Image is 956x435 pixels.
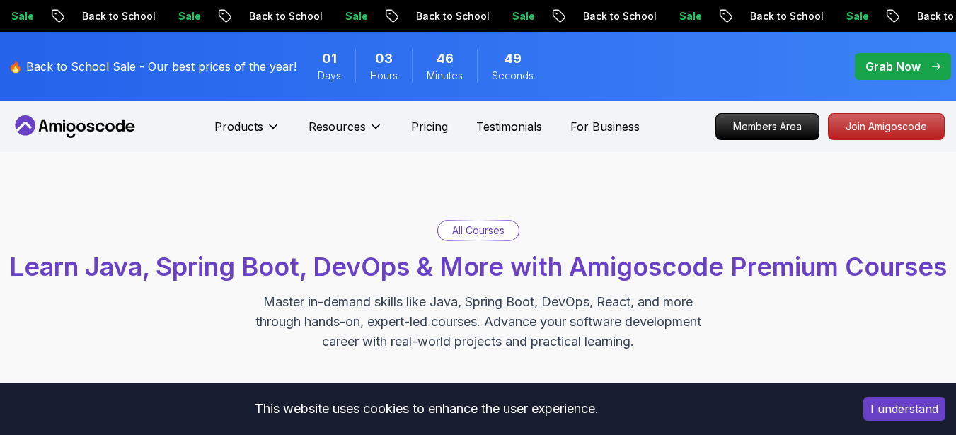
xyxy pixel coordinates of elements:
[492,69,534,83] span: Seconds
[8,58,296,75] p: 🔥 Back to School Sale - Our best prices of the year!
[505,49,522,69] span: 49 Seconds
[863,397,945,421] button: Accept cookies
[214,118,263,135] p: Products
[54,9,151,23] p: Back to School
[318,9,363,23] p: Sale
[828,113,945,140] a: Join Amigoscode
[221,9,318,23] p: Back to School
[570,118,640,135] a: For Business
[437,49,454,69] span: 46 Minutes
[11,393,842,424] div: This website uses cookies to enhance the user experience.
[309,118,383,146] button: Resources
[555,9,652,23] p: Back to School
[452,224,505,238] p: All Courses
[388,9,485,23] p: Back to School
[716,114,819,139] p: Members Area
[485,9,530,23] p: Sale
[865,58,921,75] p: Grab Now
[829,114,944,139] p: Join Amigoscode
[151,9,196,23] p: Sale
[9,251,947,282] span: Learn Java, Spring Boot, DevOps & More with Amigoscode Premium Courses
[322,49,337,69] span: 1 Days
[375,49,393,69] span: 3 Hours
[411,118,448,135] a: Pricing
[241,292,716,352] p: Master in-demand skills like Java, Spring Boot, DevOps, React, and more through hands-on, expert-...
[214,118,280,146] button: Products
[309,118,366,135] p: Resources
[427,69,463,83] span: Minutes
[318,69,341,83] span: Days
[370,69,398,83] span: Hours
[715,113,819,140] a: Members Area
[819,9,864,23] p: Sale
[476,118,542,135] a: Testimonials
[722,9,819,23] p: Back to School
[652,9,697,23] p: Sale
